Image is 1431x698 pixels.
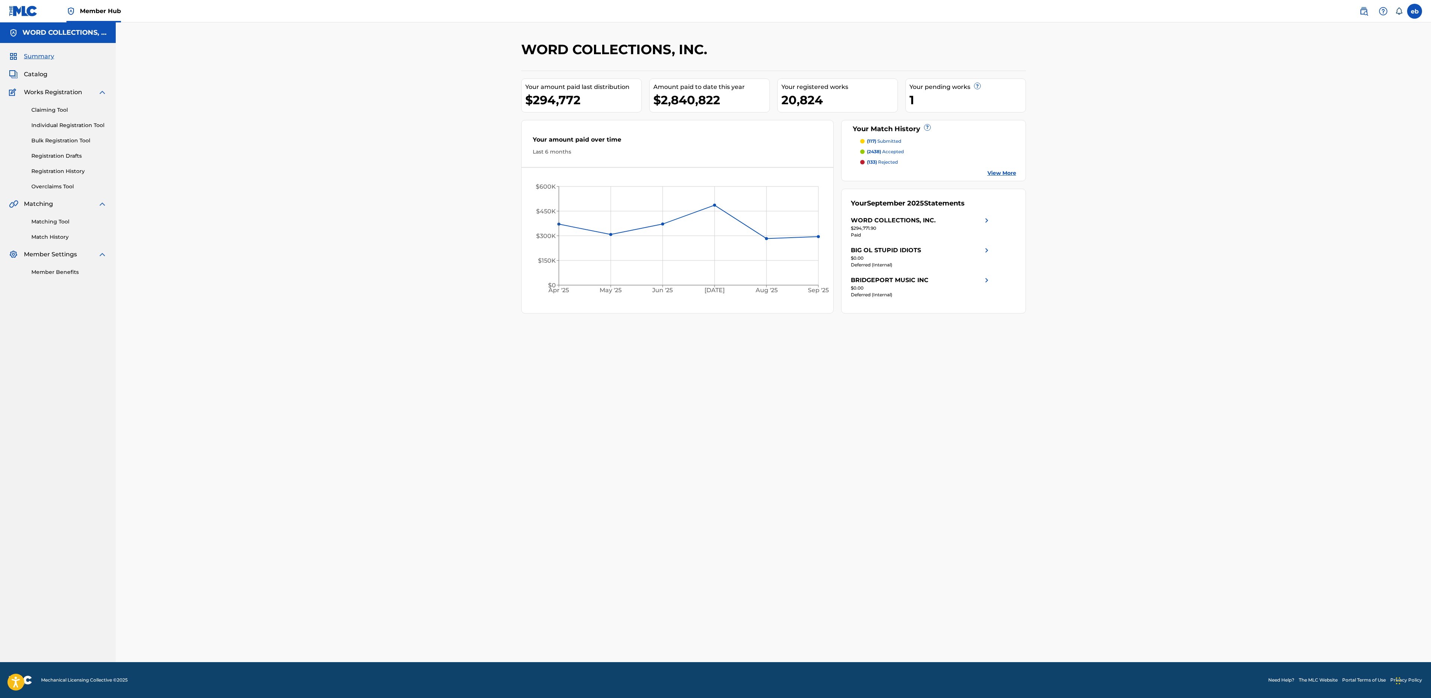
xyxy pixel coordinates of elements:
[31,152,107,160] a: Registration Drafts
[9,200,18,209] img: Matching
[98,200,107,209] img: expand
[9,52,54,61] a: SummarySummary
[867,159,898,166] p: rejected
[704,287,725,294] tspan: [DATE]
[1407,4,1422,19] div: User Menu
[860,138,1016,145] a: (117) submitted
[9,88,19,97] img: Works Registration
[982,216,991,225] img: right chevron icon
[909,92,1026,108] div: 1
[867,199,924,207] span: September 2025
[653,92,769,108] div: $2,840,822
[781,83,898,92] div: Your registered works
[9,250,18,259] img: Member Settings
[851,255,991,262] div: $0.00
[860,148,1016,155] a: (2438) accepted
[548,287,569,294] tspan: Apr '25
[22,28,107,37] h5: WORD COLLECTIONS, INC.
[860,159,1016,166] a: (133) rejected
[987,169,1016,177] a: View More
[9,28,18,37] img: Accounts
[851,276,928,285] div: BRIDGEPORT MUSIC INC
[851,246,921,255] div: BIG OL STUPID IDIOTS
[9,70,18,79] img: Catalog
[31,218,107,226] a: Matching Tool
[31,106,107,114] a: Claiming Tool
[24,70,47,79] span: Catalog
[851,262,991,268] div: Deferred (Internal)
[974,83,980,89] span: ?
[536,183,556,190] tspan: $600K
[536,232,556,240] tspan: $300K
[1356,4,1371,19] a: Public Search
[867,148,904,155] p: accepted
[755,287,778,294] tspan: Aug '25
[851,225,991,232] div: $294,771.90
[24,52,54,61] span: Summary
[924,124,930,130] span: ?
[867,138,901,145] p: submitted
[98,250,107,259] img: expand
[808,287,829,294] tspan: Sep '25
[24,250,77,259] span: Member Settings
[851,285,991,291] div: $0.00
[851,246,991,268] a: BIG OL STUPID IDIOTSright chevron icon$0.00Deferred (Internal)
[851,216,936,225] div: WORD COLLECTIONS, INC.
[31,121,107,129] a: Individual Registration Tool
[851,124,1016,134] div: Your Match History
[538,257,556,264] tspan: $150K
[652,287,673,294] tspan: Jun '25
[31,137,107,145] a: Bulk Registration Tool
[41,677,128,683] span: Mechanical Licensing Collective © 2025
[1379,7,1388,16] img: help
[1342,677,1386,683] a: Portal Terms of Use
[851,198,965,209] div: Your Statements
[525,92,641,108] div: $294,772
[1299,677,1338,683] a: The MLC Website
[653,83,769,92] div: Amount paid to date this year
[1410,510,1431,570] iframe: Resource Center
[600,287,622,294] tspan: May '25
[9,70,47,79] a: CatalogCatalog
[533,148,822,156] div: Last 6 months
[851,232,991,238] div: Paid
[31,183,107,191] a: Overclaims Tool
[24,200,53,209] span: Matching
[533,135,822,148] div: Your amount paid over time
[1376,4,1391,19] div: Help
[851,216,991,238] a: WORD COLLECTIONS, INC.right chevron icon$294,771.90Paid
[867,159,877,165] span: (133)
[1396,670,1400,692] div: Drag
[982,276,991,285] img: right chevron icon
[851,276,991,298] a: BRIDGEPORT MUSIC INCright chevron icon$0.00Deferred (Internal)
[867,149,881,154] span: (2438)
[1359,7,1368,16] img: search
[1394,662,1431,698] iframe: Chat Widget
[909,83,1026,92] div: Your pending works
[867,138,876,144] span: (117)
[24,88,82,97] span: Works Registration
[31,167,107,175] a: Registration History
[9,676,32,685] img: logo
[548,282,556,289] tspan: $0
[781,92,898,108] div: 20,824
[851,291,991,298] div: Deferred (Internal)
[31,233,107,241] a: Match History
[1268,677,1294,683] a: Need Help?
[9,6,38,16] img: MLC Logo
[98,88,107,97] img: expand
[1395,7,1403,15] div: Notifications
[982,246,991,255] img: right chevron icon
[31,268,107,276] a: Member Benefits
[536,208,556,215] tspan: $450K
[66,7,75,16] img: Top Rightsholder
[1390,677,1422,683] a: Privacy Policy
[9,52,18,61] img: Summary
[80,7,121,15] span: Member Hub
[525,83,641,92] div: Your amount paid last distribution
[521,41,711,58] h2: WORD COLLECTIONS, INC.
